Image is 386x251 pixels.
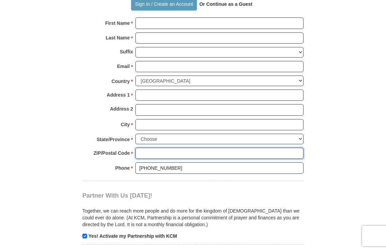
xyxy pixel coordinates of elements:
[89,233,177,239] strong: Yes! Activate my Partnership with KCM
[94,148,130,158] strong: ZIP/Postal Code
[106,33,130,43] strong: Last Name
[97,135,130,144] strong: State/Province
[112,77,130,86] strong: Country
[115,163,130,173] strong: Phone
[199,1,253,7] strong: Or Continue as a Guest
[107,90,130,100] strong: Address 1
[110,104,133,114] strong: Address 2
[82,192,152,199] span: Partner With Us [DATE]!
[121,120,130,129] strong: City
[105,18,130,28] strong: First Name
[120,47,133,56] strong: Suffix
[82,207,304,228] p: Together, we can reach more people and do more for the kingdom of [DEMOGRAPHIC_DATA] than we coul...
[117,62,130,71] strong: Email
